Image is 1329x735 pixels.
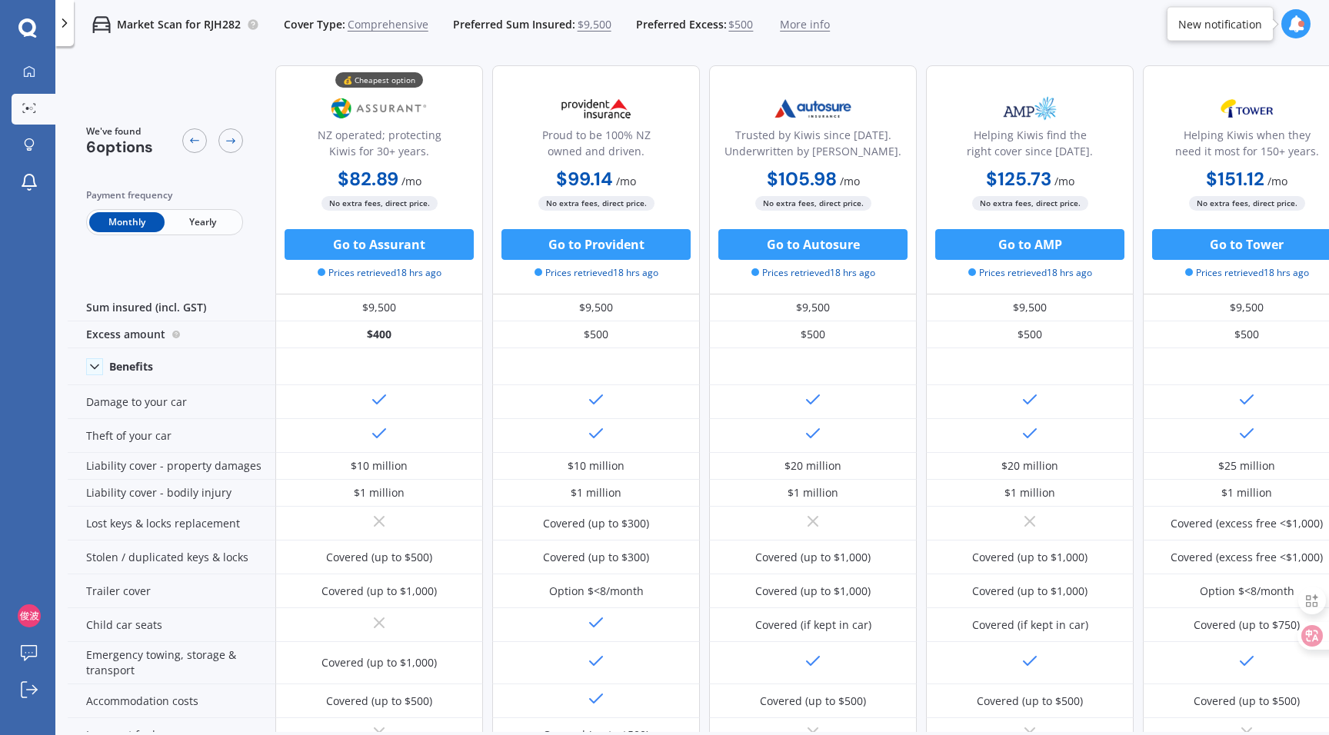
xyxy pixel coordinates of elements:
div: Covered (up to $500) [326,550,432,565]
div: Payment frequency [86,188,243,203]
img: Provident.png [545,89,647,128]
img: ACg8ocJYd-OdJV8tI3ZHKFnLFxDSf2Svs0t5tWgsW6vyweAnVAw2=s96-c [18,604,41,627]
div: Child car seats [68,608,275,642]
span: Prices retrieved 18 hrs ago [1185,266,1309,280]
div: Liability cover - bodily injury [68,480,275,507]
span: / mo [616,174,636,188]
span: No extra fees, direct price. [321,196,438,211]
div: Benefits [109,360,153,374]
div: Covered (up to $1,000) [755,550,871,565]
span: Prices retrieved 18 hrs ago [318,266,441,280]
span: $500 [728,17,753,32]
b: $151.12 [1206,167,1264,191]
div: $500 [709,321,917,348]
div: Accommodation costs [68,684,275,718]
p: Market Scan for RJH282 [117,17,241,32]
span: More info [780,17,830,32]
div: Covered (up to $1,000) [972,584,1088,599]
button: Go to Assurant [285,229,474,260]
div: Liability cover - property damages [68,453,275,480]
div: Covered (up to $1,000) [972,550,1088,565]
div: Covered (up to $500) [760,693,866,709]
div: $9,500 [275,294,483,321]
span: Monthly [89,212,165,232]
span: We've found [86,125,153,138]
div: Lost keys & locks replacement [68,507,275,540]
div: $1 million [571,485,621,501]
div: Emergency towing, storage & transport [68,642,275,684]
div: Option $<8/month [549,584,644,599]
span: $9,500 [578,17,611,32]
img: car.f15378c7a67c060ca3f3.svg [92,15,111,34]
div: Covered (up to $1,000) [321,655,437,670]
span: / mo [401,174,421,188]
div: Helping Kiwis find the right cover since [DATE]. [939,127,1121,165]
span: Prices retrieved 18 hrs ago [968,266,1092,280]
div: $9,500 [926,294,1134,321]
div: $9,500 [492,294,700,321]
div: Covered (if kept in car) [755,617,871,633]
div: Trailer cover [68,574,275,608]
div: $10 million [568,458,625,474]
img: Tower.webp [1196,89,1297,128]
div: Covered (up to $1,000) [321,584,437,599]
div: NZ operated; protecting Kiwis for 30+ years. [288,127,470,165]
button: Go to Autosure [718,229,908,260]
span: Cover Type: [284,17,345,32]
span: / mo [1267,174,1287,188]
div: Sum insured (incl. GST) [68,294,275,321]
div: Damage to your car [68,385,275,419]
div: Stolen / duplicated keys & locks [68,540,275,574]
b: $99.14 [556,167,613,191]
b: $125.73 [986,167,1051,191]
div: Excess amount [68,321,275,348]
div: Covered (if kept in car) [972,617,1088,633]
div: New notification [1178,16,1262,32]
button: Go to Provident [501,229,691,260]
span: Prices retrieved 18 hrs ago [535,266,658,280]
div: Covered (up to $500) [1194,693,1300,709]
b: $105.98 [767,167,837,191]
button: Go to AMP [935,229,1124,260]
div: $25 million [1218,458,1275,474]
span: / mo [1054,174,1074,188]
span: Preferred Excess: [636,17,727,32]
img: Assurant.png [328,89,430,128]
b: $82.89 [338,167,398,191]
div: Covered (up to $1,000) [755,584,871,599]
img: AMP.webp [979,89,1081,128]
span: Prices retrieved 18 hrs ago [751,266,875,280]
span: No extra fees, direct price. [538,196,655,211]
img: Autosure.webp [762,89,864,128]
span: No extra fees, direct price. [755,196,871,211]
span: / mo [840,174,860,188]
div: $20 million [784,458,841,474]
div: Covered (up to $500) [977,693,1083,709]
div: Option $<8/month [1200,584,1294,599]
span: 6 options [86,137,153,157]
div: Covered (up to $300) [543,516,649,531]
div: Covered (up to $500) [326,693,432,709]
div: Covered (excess free <$1,000) [1171,516,1323,531]
div: $1 million [354,485,405,501]
div: $500 [926,321,1134,348]
div: $10 million [351,458,408,474]
div: Theft of your car [68,419,275,453]
div: Covered (up to $750) [1194,617,1300,633]
span: No extra fees, direct price. [972,196,1088,211]
div: $400 [275,321,483,348]
div: $500 [492,321,700,348]
div: $1 million [1004,485,1055,501]
div: Covered (excess free <$1,000) [1171,550,1323,565]
div: $9,500 [709,294,917,321]
div: $1 million [788,485,838,501]
span: Comprehensive [348,17,428,32]
div: $20 million [1001,458,1058,474]
div: $1 million [1221,485,1272,501]
div: Covered (up to $300) [543,550,649,565]
div: Proud to be 100% NZ owned and driven. [505,127,687,165]
div: 💰 Cheapest option [335,72,423,88]
span: Preferred Sum Insured: [453,17,575,32]
div: Trusted by Kiwis since [DATE]. Underwritten by [PERSON_NAME]. [722,127,904,165]
span: Yearly [165,212,240,232]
